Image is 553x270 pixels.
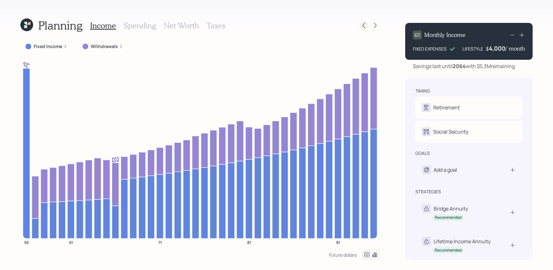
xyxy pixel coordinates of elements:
[434,205,468,212] div: Bridge Annuity
[415,88,430,94] div: timing
[434,166,457,174] div: Add a goal
[415,150,430,156] div: goals
[453,63,466,70] b: 2064
[69,239,73,245] tspan: 61
[415,189,441,195] div: strategies
[158,239,162,245] tspan: 71
[24,239,29,245] tspan: 56
[329,252,357,258] div: Future dollars
[90,21,116,30] h3: Income
[463,45,483,52] div: LIFESTYLE
[433,104,460,111] div: Retirement
[164,21,199,30] h3: Net Worth
[91,43,118,50] label: Withdrawals
[489,45,506,52] div: 4,000
[207,21,225,30] h3: Taxes
[34,43,62,50] label: Fixed Income
[486,45,489,52] h4: $
[413,45,447,52] div: FIXED EXPENSES
[413,62,515,70] div: Savings last until with $5.3M remaining
[435,215,462,220] div: Recommended
[433,128,468,135] div: Social Security
[247,239,251,245] tspan: 81
[506,45,525,52] h4: / month
[38,18,83,32] h1: Planning
[435,248,462,253] div: Recommended
[424,31,465,38] h4: Monthly Income
[434,238,491,245] div: Lifetime Income Annuity
[124,21,156,30] h3: Spending
[336,239,340,245] tspan: 91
